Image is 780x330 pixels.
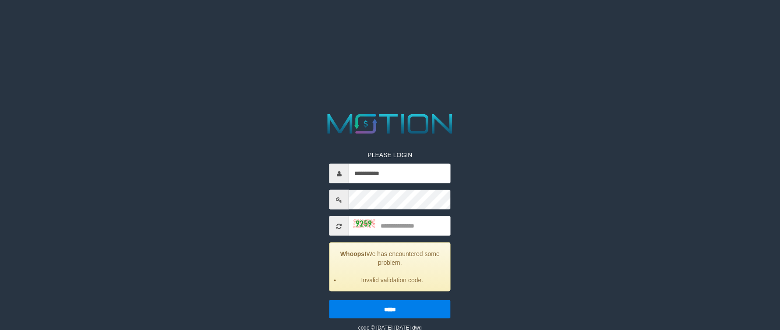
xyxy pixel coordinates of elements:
[340,250,367,257] strong: Whoops!
[329,242,451,291] div: We has encountered some problem.
[353,219,375,228] img: captcha
[322,111,459,137] img: MOTION_logo.png
[341,276,444,284] li: Invalid validation code.
[329,151,451,159] p: PLEASE LOGIN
